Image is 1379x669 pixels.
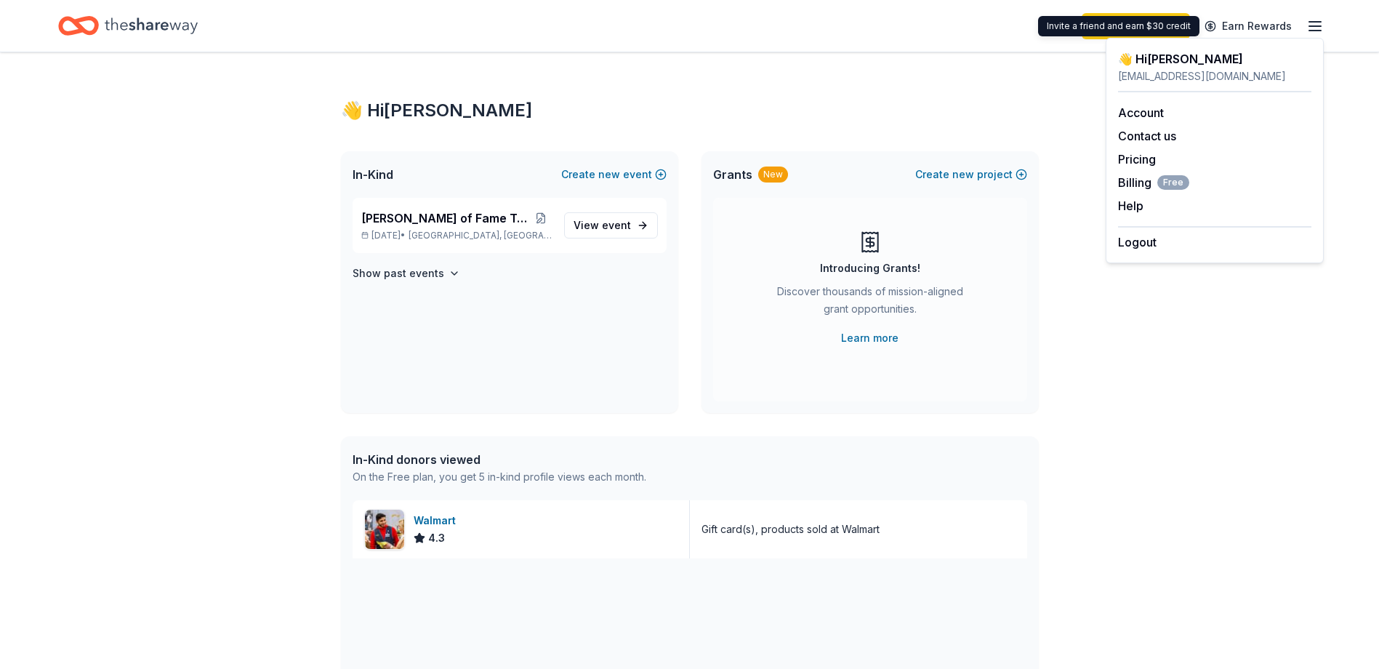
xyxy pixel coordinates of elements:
[564,212,658,239] a: View event
[361,230,552,241] p: [DATE] •
[1118,152,1156,167] a: Pricing
[561,166,667,183] button: Createnewevent
[353,265,444,282] h4: Show past events
[1082,13,1190,39] a: Start free trial
[361,209,530,227] span: [PERSON_NAME] of Fame Tournament
[353,468,646,486] div: On the Free plan, you get 5 in-kind profile views each month.
[1118,174,1189,191] button: BillingFree
[598,166,620,183] span: new
[58,9,198,43] a: Home
[365,510,404,549] img: Image for Walmart
[602,219,631,231] span: event
[353,166,393,183] span: In-Kind
[1157,175,1189,190] span: Free
[1118,105,1164,120] a: Account
[701,521,880,538] div: Gift card(s), products sold at Walmart
[820,260,920,277] div: Introducing Grants!
[1038,16,1199,36] div: Invite a friend and earn $30 credit
[915,166,1027,183] button: Createnewproject
[713,166,752,183] span: Grants
[952,166,974,183] span: new
[1118,68,1311,85] div: [EMAIL_ADDRESS][DOMAIN_NAME]
[771,283,969,324] div: Discover thousands of mission-aligned grant opportunities.
[574,217,631,234] span: View
[428,529,445,547] span: 4.3
[353,451,646,468] div: In-Kind donors viewed
[341,99,1039,122] div: 👋 Hi [PERSON_NAME]
[841,329,898,347] a: Learn more
[414,512,462,529] div: Walmart
[1118,233,1157,251] button: Logout
[1196,13,1300,39] a: Earn Rewards
[1118,174,1189,191] span: Billing
[409,230,552,241] span: [GEOGRAPHIC_DATA], [GEOGRAPHIC_DATA]
[1118,50,1311,68] div: 👋 Hi [PERSON_NAME]
[1118,127,1176,145] button: Contact us
[353,265,460,282] button: Show past events
[758,167,788,183] div: New
[1118,197,1143,215] button: Help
